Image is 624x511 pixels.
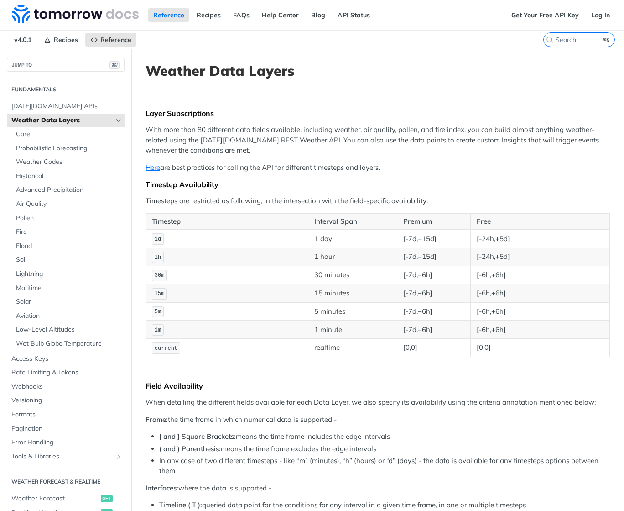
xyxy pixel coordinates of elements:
a: Versioning [7,394,125,407]
th: Interval Span [308,213,397,230]
span: Aviation [16,311,122,321]
a: Weather Forecastget [7,492,125,506]
p: Timesteps are restricted as following, in the intersection with the field-specific availability: [146,196,610,206]
a: [DATE][DOMAIN_NAME] APIs [7,100,125,113]
span: Flood [16,242,122,251]
a: Reference [85,33,136,47]
span: Weather Data Layers [11,116,113,125]
td: 1 day [308,230,397,248]
td: [-7d,+6h] [397,302,470,321]
span: Weather Codes [16,158,122,167]
td: 1 minute [308,321,397,339]
span: Soil [16,255,122,264]
span: [DATE][DOMAIN_NAME] APIs [11,102,122,111]
td: [-24h,+5d] [470,248,609,266]
td: [-7d,+15d] [397,230,470,248]
span: Error Handling [11,438,122,447]
div: Field Availability [146,381,610,390]
h1: Weather Data Layers [146,63,610,79]
span: Recipes [54,36,78,44]
span: Reference [100,36,131,44]
li: means the time frame excludes the edge intervals [159,444,610,454]
span: Historical [16,172,122,181]
a: Formats [7,408,125,421]
a: Fire [11,225,125,239]
span: Advanced Precipitation [16,185,122,195]
a: Webhooks [7,380,125,394]
td: 1 hour [308,248,397,266]
strong: ( and ) Parenthesis: [159,444,221,453]
td: realtime [308,339,397,357]
td: [-6h,+6h] [470,266,609,284]
h2: Weather Forecast & realtime [7,478,125,486]
td: [-7d,+6h] [397,321,470,339]
p: With more than 80 different data fields available, including weather, air quality, pollen, and fi... [146,125,610,156]
span: current [155,345,177,352]
a: Recipes [192,8,226,22]
td: [0,0] [397,339,470,357]
td: [-6h,+6h] [470,321,609,339]
span: Formats [11,410,122,419]
h2: Fundamentals [7,85,125,94]
svg: Search [546,36,553,43]
td: 15 minutes [308,284,397,302]
p: the time frame in which numerical data is supported - [146,415,610,425]
span: 5m [155,309,161,315]
a: Recipes [39,33,83,47]
span: Versioning [11,396,122,405]
a: Maritime [11,281,125,295]
a: Core [11,127,125,141]
td: [-7d,+6h] [397,266,470,284]
a: Pollen [11,211,125,225]
strong: Interfaces: [146,484,178,492]
span: 1h [155,254,161,261]
span: Weather Forecast [11,494,99,503]
a: Air Quality [11,197,125,211]
a: Advanced Precipitation [11,183,125,197]
span: get [101,495,113,502]
a: Blog [306,8,330,22]
span: Wet Bulb Globe Temperature [16,339,122,348]
div: Layer Subscriptions [146,109,610,118]
a: Log In [586,8,615,22]
th: Free [470,213,609,230]
img: Tomorrow.io Weather API Docs [12,5,139,23]
a: Get Your Free API Key [506,8,584,22]
span: Fire [16,227,122,237]
span: Maritime [16,284,122,293]
td: [-6h,+6h] [470,302,609,321]
span: Air Quality [16,200,122,209]
td: [-7d,+6h] [397,284,470,302]
a: Flood [11,239,125,253]
th: Timestep [146,213,308,230]
a: Help Center [257,8,304,22]
p: are best practices for calling the API for different timesteps and layers. [146,163,610,173]
span: Probabilistic Forecasting [16,144,122,153]
span: Low-Level Altitudes [16,325,122,334]
a: Pagination [7,422,125,436]
a: Solar [11,295,125,309]
li: In any case of two different timesteps - like “m” (minutes), “h” (hours) or “d” (days) - the data... [159,456,610,476]
a: Weather Data LayersHide subpages for Weather Data Layers [7,114,125,127]
a: Error Handling [7,436,125,449]
span: Pollen [16,214,122,223]
a: Tools & LibrariesShow subpages for Tools & Libraries [7,450,125,464]
span: Rate Limiting & Tokens [11,368,122,377]
td: [-24h,+5d] [470,230,609,248]
span: ⌘/ [109,61,120,69]
strong: Frame: [146,415,168,424]
span: 1m [155,327,161,333]
td: 5 minutes [308,302,397,321]
span: 1d [155,236,161,242]
button: Hide subpages for Weather Data Layers [115,117,122,124]
td: [0,0] [470,339,609,357]
a: FAQs [228,8,255,22]
a: Historical [11,169,125,183]
a: Rate Limiting & Tokens [7,366,125,379]
a: Low-Level Altitudes [11,323,125,337]
span: Pagination [11,424,122,433]
a: API Status [333,8,375,22]
span: Access Keys [11,354,122,363]
li: queried data point for the conditions for any interval in a given time frame, in one or multiple ... [159,500,610,511]
th: Premium [397,213,470,230]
